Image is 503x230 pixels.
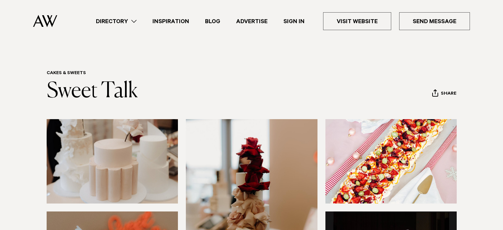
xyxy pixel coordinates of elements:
[88,17,145,26] a: Directory
[323,12,391,30] a: Visit Website
[228,17,275,26] a: Advertise
[275,17,313,26] a: Sign In
[33,15,57,27] img: Auckland Weddings Logo
[441,91,456,97] span: Share
[47,81,138,102] a: Sweet Talk
[399,12,470,30] a: Send Message
[197,17,228,26] a: Blog
[47,71,86,76] a: Cakes & Sweets
[432,89,457,99] button: Share
[145,17,197,26] a: Inspiration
